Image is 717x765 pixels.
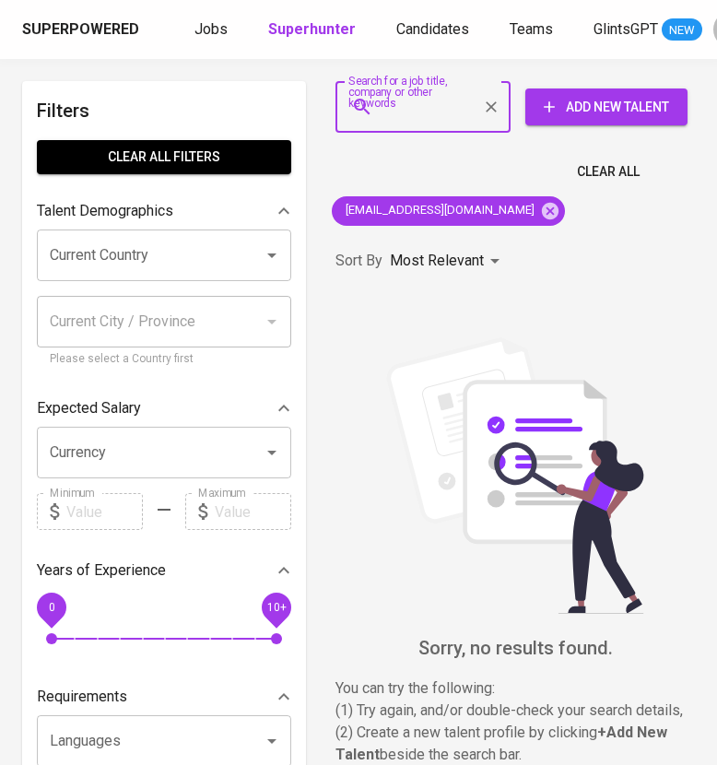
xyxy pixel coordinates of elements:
a: Candidates [396,18,473,41]
button: Clear All filters [37,140,291,174]
button: Clear [478,94,504,120]
div: Superpowered [22,19,139,41]
a: Teams [510,18,557,41]
div: Most Relevant [390,244,506,278]
button: Clear All [570,155,647,189]
p: Requirements [37,686,127,708]
h6: Filters [37,96,291,125]
span: Clear All filters [52,146,276,169]
a: GlintsGPT NEW [594,18,702,41]
span: Jobs [194,20,228,38]
b: + Add New Talent [335,724,667,763]
p: Please select a Country first [50,350,278,369]
span: GlintsGPT [594,20,658,38]
button: Open [259,242,285,268]
span: Add New Talent [540,96,673,119]
span: [EMAIL_ADDRESS][DOMAIN_NAME] [332,202,546,219]
p: (1) Try again, and/or double-check your search details, [335,700,695,722]
button: Add New Talent [525,88,688,125]
span: 0 [48,601,54,614]
p: Expected Salary [37,397,141,419]
a: Superhunter [268,18,359,41]
input: Value [215,493,291,530]
div: Requirements [37,678,291,715]
p: Most Relevant [390,250,484,272]
span: Candidates [396,20,469,38]
p: Talent Demographics [37,200,173,222]
b: Superhunter [268,20,356,38]
img: file_searching.svg [377,337,653,614]
span: Teams [510,20,553,38]
p: Sort By [335,250,382,272]
span: Clear All [577,160,640,183]
button: Open [259,440,285,465]
div: Talent Demographics [37,193,291,229]
span: NEW [662,21,702,40]
button: Open [259,728,285,754]
div: [EMAIL_ADDRESS][DOMAIN_NAME] [332,196,565,226]
a: Jobs [194,18,231,41]
p: Years of Experience [37,559,166,582]
input: Value [66,493,143,530]
p: You can try the following : [335,677,695,700]
div: Years of Experience [37,552,291,589]
div: Expected Salary [37,390,291,427]
a: Superpowered [22,19,143,41]
h6: Sorry, no results found. [335,633,695,663]
span: 10+ [266,601,286,614]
